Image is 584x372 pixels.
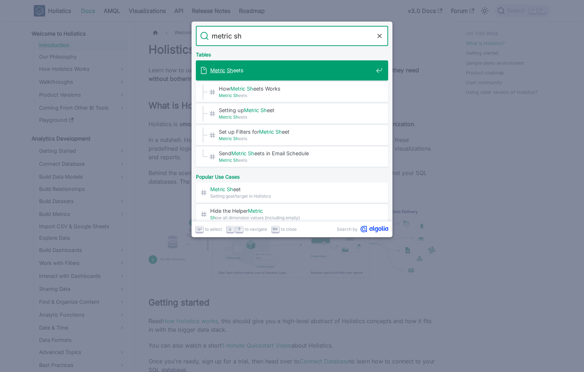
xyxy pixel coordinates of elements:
span: to navigate [245,226,267,233]
a: Set up Filters forMetric Sheet​Metric Sheets [196,125,388,145]
div: Tables [194,46,390,60]
mark: Sh [233,136,239,141]
mark: Metric [244,107,259,113]
a: Setting upMetric Sheet​Metric Sheets [196,104,388,124]
mark: Sh [260,107,267,113]
span: eets [219,92,373,99]
a: Hide the HelperMetric​Show all dimension values (including empty) [196,204,388,224]
svg: Arrow down [227,226,233,232]
mark: Sh [227,186,233,192]
button: Clear the query [375,32,384,40]
mark: Metric [219,114,232,120]
input: Search docs [209,26,375,46]
mark: Sh [233,157,239,163]
mark: Metric [231,150,246,156]
span: eets [219,157,373,164]
span: eets [219,114,373,120]
a: SendMetric Sheets in Email Schedule​Metric Sheets [196,147,388,167]
mark: Metric [248,208,263,214]
span: How eets Works​ [219,85,373,92]
mark: Metric [219,136,232,141]
span: ow all dimension values (including empty) [210,214,373,221]
span: eets [210,67,373,74]
a: Metric Sheet​Setting goal/target in Holistics [196,183,388,203]
span: Hide the Helper ​ [210,207,373,214]
span: eets [219,135,373,142]
a: HowMetric Sheets Works​Metric Sheets [196,82,388,102]
mark: Metric [230,86,245,92]
mark: Metric [219,93,232,98]
span: Set up Filters for eet​ [219,128,373,135]
mark: Metric [210,67,225,73]
span: to close [281,226,297,233]
span: to select [205,226,222,233]
mark: Sh [248,150,254,156]
span: Setting goal/target in Holistics [210,193,373,199]
a: Search byAlgolia [337,226,388,233]
mark: Metric [219,157,232,163]
span: Setting up eet​ [219,107,373,114]
svg: Escape key [273,226,278,232]
mark: Sh [233,114,239,120]
mark: Sh [233,93,239,98]
mark: Sh [275,129,282,135]
mark: Metric [210,186,225,192]
span: Search by [337,226,358,233]
div: Popular Use Cases [194,168,390,183]
span: eet​ [210,186,373,193]
mark: Sh [247,86,253,92]
svg: Algolia [361,226,388,233]
svg: Enter key [197,226,202,232]
mark: Sh [227,67,233,73]
mark: Sh [210,215,216,220]
a: Metric Sheets [196,60,388,81]
span: Send eets in Email Schedule​ [219,150,373,157]
svg: Arrow up [237,226,242,232]
mark: Metric [259,129,274,135]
